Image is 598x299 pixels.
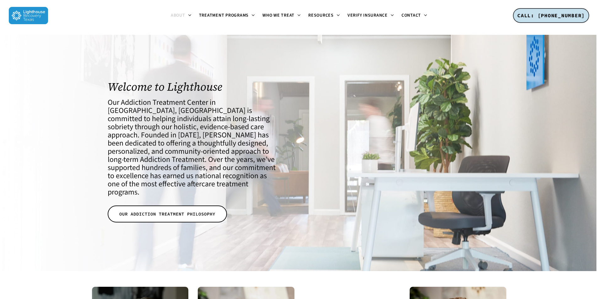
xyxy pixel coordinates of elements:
a: OUR ADDICTION TREATMENT PHILOSOPHY [108,206,227,222]
span: Contact [401,12,421,19]
h1: Welcome to Lighthouse [108,80,279,93]
span: About [171,12,185,19]
a: Treatment Programs [195,13,259,18]
a: CALL: [PHONE_NUMBER] [513,8,589,23]
span: Who We Treat [262,12,294,19]
a: Verify Insurance [344,13,398,18]
span: OUR ADDICTION TREATMENT PHILOSOPHY [119,211,215,217]
a: Contact [398,13,431,18]
img: Lighthouse Recovery Texas [9,7,48,24]
a: Resources [304,13,344,18]
a: Who We Treat [259,13,304,18]
a: About [167,13,195,18]
span: Resources [308,12,334,19]
span: Verify Insurance [347,12,388,19]
h4: Our Addiction Treatment Center in [GEOGRAPHIC_DATA], [GEOGRAPHIC_DATA] is committed to helping in... [108,99,279,196]
span: CALL: [PHONE_NUMBER] [517,12,585,19]
span: Treatment Programs [199,12,249,19]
